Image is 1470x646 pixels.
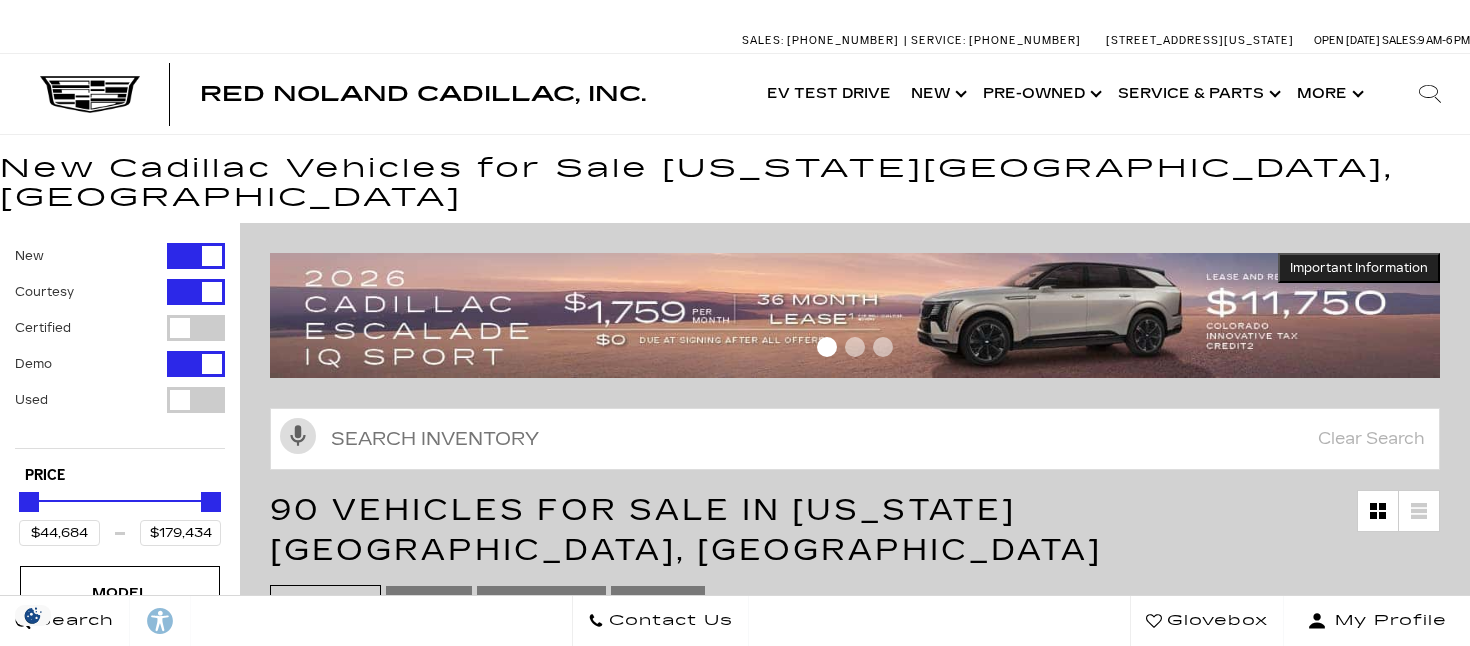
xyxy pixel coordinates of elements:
[19,492,39,512] div: Minimum Price
[15,354,52,374] label: Demo
[901,54,973,134] a: New
[911,34,966,47] span: Service:
[200,82,646,106] span: Red Noland Cadillac, Inc.
[973,54,1108,134] a: Pre-Owned
[1108,54,1287,134] a: Service & Parts
[1162,607,1268,635] span: Glovebox
[1130,596,1284,646] a: Glovebox
[401,591,436,616] span: New
[270,408,1440,470] input: Search Inventory
[1314,34,1380,47] span: Open [DATE]
[787,34,899,47] span: [PHONE_NUMBER]
[845,337,865,357] span: Go to slide 2
[1327,607,1447,635] span: My Profile
[1284,596,1470,646] button: Open user profile menu
[25,467,215,485] h5: Price
[572,596,749,646] a: Contact Us
[40,76,140,114] img: Cadillac Dark Logo with Cadillac White Text
[15,318,71,338] label: Certified
[1418,34,1470,47] span: 9 AM-6 PM
[31,607,114,635] span: Search
[969,34,1081,47] span: [PHONE_NUMBER]
[904,35,1086,46] a: Service: [PHONE_NUMBER]
[1278,253,1440,283] button: Important Information
[742,34,784,47] span: Sales:
[1106,34,1294,47] a: [STREET_ADDRESS][US_STATE]
[742,35,904,46] a: Sales: [PHONE_NUMBER]
[1287,54,1370,134] button: More
[280,418,316,454] svg: Click to toggle on voice search
[270,253,1440,378] img: 2509-September-FOM-Escalade-IQ-Lease9
[70,582,170,604] div: Model
[201,492,221,512] div: Maximum Price
[15,243,225,448] div: Filter by Vehicle Type
[200,84,646,104] a: Red Noland Cadillac, Inc.
[15,282,74,302] label: Courtesy
[1382,34,1418,47] span: Sales:
[19,520,100,546] input: Minimum
[10,605,56,626] img: Opt-Out Icon
[1290,260,1428,276] span: Important Information
[817,337,837,357] span: Go to slide 1
[15,246,44,266] label: New
[286,591,365,616] span: Clear All
[873,337,893,357] span: Go to slide 3
[20,566,220,620] div: ModelModel
[757,54,901,134] a: EV Test Drive
[19,485,221,546] div: Price
[626,591,669,616] span: Demo
[604,607,733,635] span: Contact Us
[270,492,1102,568] span: 90 Vehicles for Sale in [US_STATE][GEOGRAPHIC_DATA], [GEOGRAPHIC_DATA]
[15,390,48,410] label: Used
[10,605,56,626] section: Click to Open Cookie Consent Modal
[492,591,570,616] span: Courtesy
[140,520,221,546] input: Maximum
